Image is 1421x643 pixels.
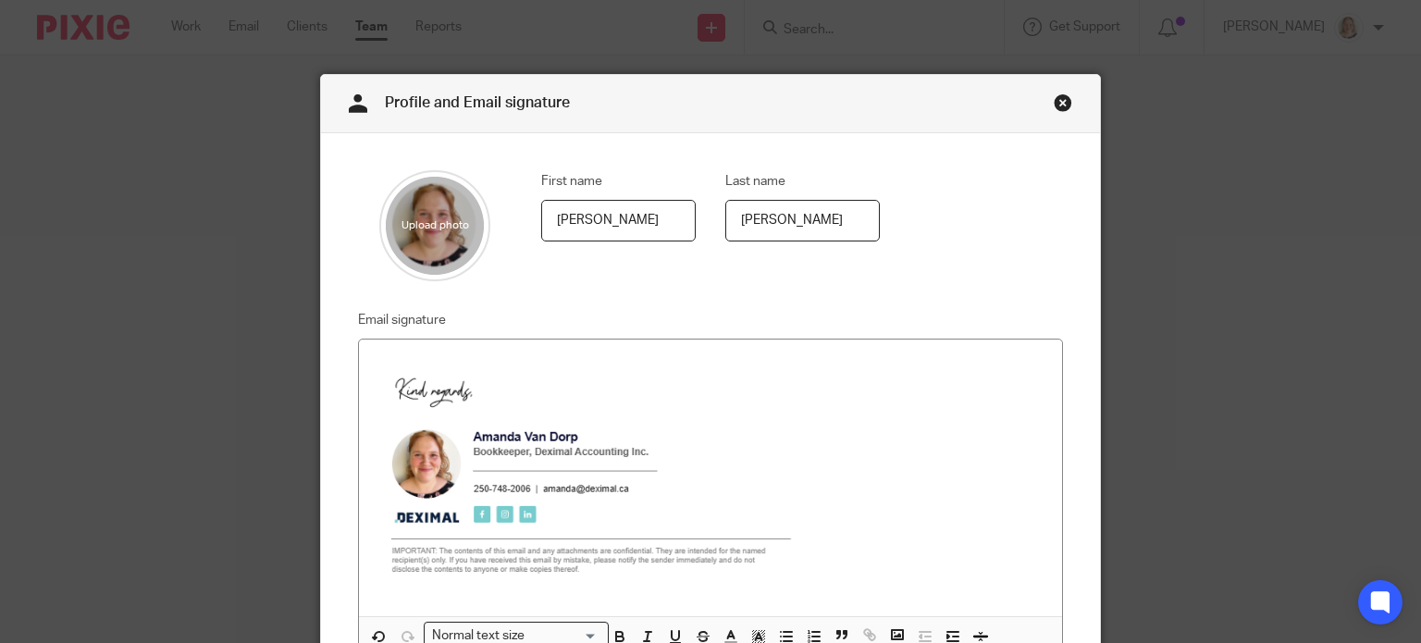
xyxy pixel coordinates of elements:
label: First name [541,172,602,191]
label: Last name [725,172,785,191]
a: Close this dialog window [1054,93,1072,118]
span: Profile and Email signature [385,95,570,110]
label: Email signature [358,311,446,329]
img: Image [374,354,803,588]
